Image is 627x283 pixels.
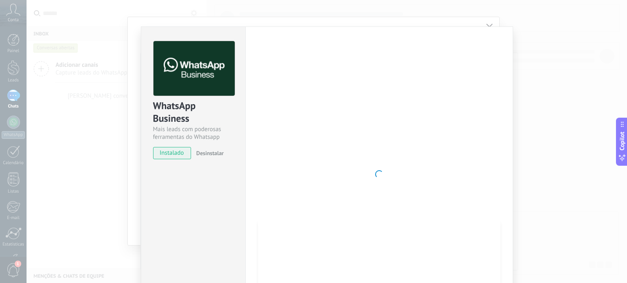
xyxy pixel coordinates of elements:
[618,132,626,150] span: Copilot
[193,147,224,159] button: Desinstalar
[196,149,224,157] span: Desinstalar
[153,125,233,141] div: Mais leads com poderosas ferramentas do Whatsapp
[153,41,235,96] img: logo_main.png
[153,147,191,159] span: instalado
[153,99,233,125] div: WhatsApp Business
